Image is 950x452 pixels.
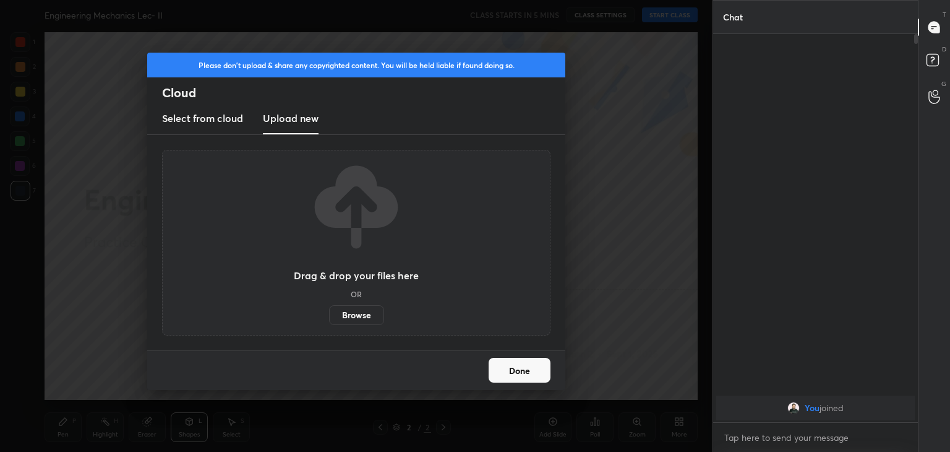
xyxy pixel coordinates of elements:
[805,403,819,413] span: You
[819,403,844,413] span: joined
[942,45,946,54] p: D
[787,402,800,414] img: a90b112ffddb41d1843043b4965b2635.jpg
[147,53,565,77] div: Please don't upload & share any copyrighted content. You will be held liable if found doing so.
[489,358,550,383] button: Done
[713,393,918,423] div: grid
[162,111,243,126] h3: Select from cloud
[294,271,419,280] h3: Drag & drop your files here
[162,85,565,101] h2: Cloud
[351,290,362,298] h5: OR
[713,1,753,33] p: Chat
[263,111,319,126] h3: Upload new
[943,10,946,19] p: T
[941,79,946,89] p: G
